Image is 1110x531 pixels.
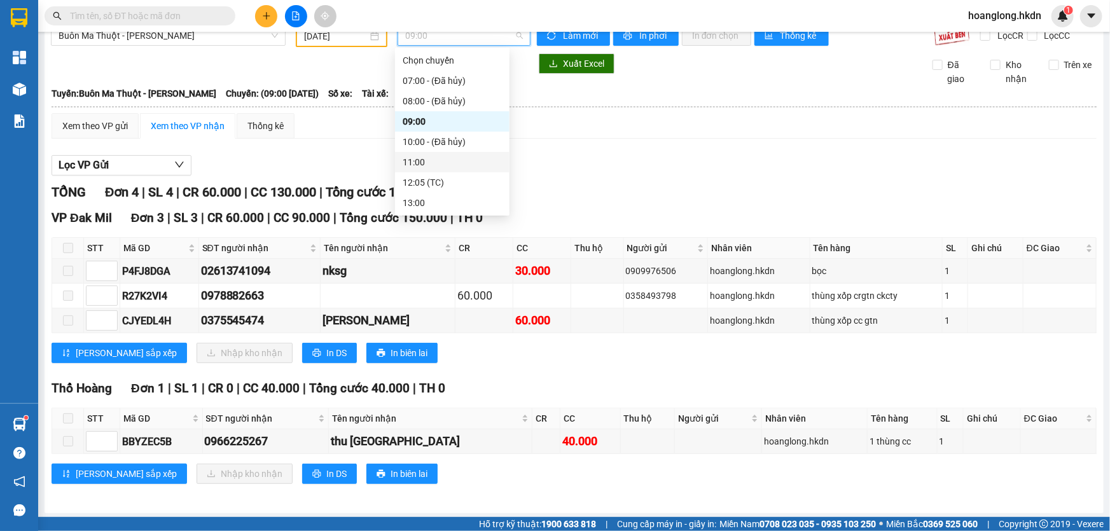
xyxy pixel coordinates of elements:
[13,447,25,459] span: question-circle
[206,411,316,425] span: SĐT người nhận
[812,264,941,278] div: bọc
[122,434,200,450] div: BBYZEC5B
[571,238,623,259] th: Thu hộ
[403,94,502,108] div: 08:00 - (Đã hủy)
[52,210,112,225] span: VP Đak Mil
[237,381,240,396] span: |
[1066,6,1071,15] span: 1
[627,241,695,255] span: Người gửi
[120,308,199,333] td: CJYEDL4H
[765,31,775,41] span: bar-chart
[123,241,186,255] span: Mã GD
[174,160,184,170] span: down
[202,241,307,255] span: SĐT người nhận
[403,155,502,169] div: 11:00
[323,262,453,280] div: nksg
[324,241,442,255] span: Tên người nhận
[274,210,330,225] span: CC 90.000
[62,469,71,479] span: sort-ascending
[122,263,197,279] div: P4FJ8DGA
[62,119,128,133] div: Xem theo VP gửi
[1059,58,1097,72] span: Trên xe
[120,284,199,308] td: R27K2VI4
[201,210,204,225] span: |
[168,381,171,396] span: |
[1039,29,1072,43] span: Lọc CC
[613,25,679,46] button: printerIn phơi
[413,381,416,396] span: |
[987,517,989,531] span: |
[76,346,177,360] span: [PERSON_NAME] sắp xếp
[968,238,1023,259] th: Ghi chú
[362,86,389,100] span: Tài xế:
[291,11,300,20] span: file-add
[122,313,197,329] div: CJYEDL4H
[366,343,438,363] button: printerIn biên lai
[868,408,938,429] th: Tên hàng
[958,8,1051,24] span: hoanglong.hkdn
[1057,10,1069,22] img: icon-new-feature
[326,346,347,360] span: In DS
[332,411,519,425] span: Tên người nhận
[513,238,571,259] th: CC
[366,464,438,484] button: printerIn biên lai
[403,176,502,190] div: 12:05 (TC)
[710,314,807,328] div: hoanglong.hkdn
[626,289,705,303] div: 0358493798
[59,157,109,173] span: Lọc VP Gửi
[203,429,329,454] td: 0966225267
[226,86,319,100] span: Chuyến: (09:00 [DATE])
[626,264,705,278] div: 0909976506
[762,408,868,429] th: Nhân viên
[52,88,216,99] b: Tuyến: Buôn Ma Thuột - [PERSON_NAME]
[333,210,336,225] span: |
[174,381,198,396] span: SL 1
[943,58,981,86] span: Đã giao
[207,210,264,225] span: CR 60.000
[183,184,241,200] span: CR 60.000
[1080,5,1102,27] button: caret-down
[331,432,530,450] div: thu [GEOGRAPHIC_DATA]
[945,289,966,303] div: 1
[886,517,978,531] span: Miền Bắc
[764,434,865,448] div: hoanglong.hkdn
[304,29,368,43] input: 12/10/2025
[606,517,607,531] span: |
[197,464,293,484] button: downloadNhập kho nhận
[13,504,25,516] span: message
[52,464,187,484] button: sort-ascending[PERSON_NAME] sắp xếp
[537,25,610,46] button: syncLàm mới
[131,381,165,396] span: Đơn 1
[321,308,455,333] td: lê duẩn
[303,381,306,396] span: |
[547,31,558,41] span: sync
[560,408,620,429] th: CC
[710,264,807,278] div: hoanglong.hkdn
[262,11,271,20] span: plus
[174,210,198,225] span: SL 3
[201,287,318,305] div: 0978882663
[515,262,569,280] div: 30.000
[1086,10,1097,22] span: caret-down
[395,50,510,71] div: Chọn chuyến
[76,467,177,481] span: [PERSON_NAME] sắp xếp
[120,429,203,454] td: BBYZEC5B
[391,467,427,481] span: In biên lai
[682,25,751,46] button: In đơn chọn
[562,432,618,450] div: 40.000
[539,53,614,74] button: downloadXuất Excel
[176,184,179,200] span: |
[934,25,970,46] img: 9k=
[515,312,569,329] div: 60.000
[208,381,233,396] span: CR 0
[377,469,385,479] span: printer
[391,346,427,360] span: In biên lai
[11,8,27,27] img: logo-vxr
[53,11,62,20] span: search
[708,238,810,259] th: Nhân viên
[403,135,502,149] div: 10:00 - (Đã hủy)
[549,59,558,69] span: download
[719,517,876,531] span: Miền Nam
[321,11,330,20] span: aim
[142,184,145,200] span: |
